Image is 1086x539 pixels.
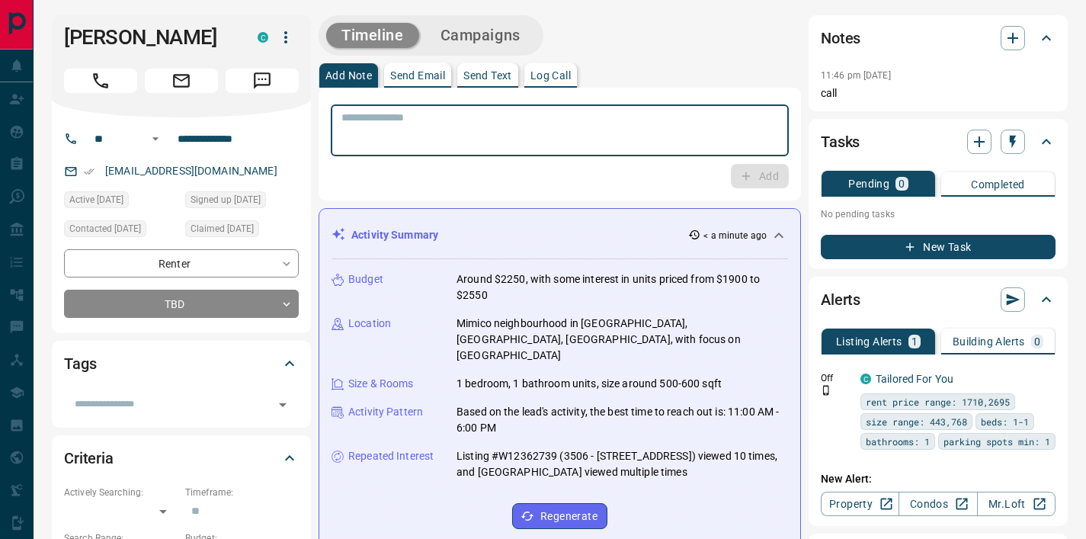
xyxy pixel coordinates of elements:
h2: Tags [64,351,96,376]
div: Tasks [821,124,1056,160]
div: Criteria [64,440,299,476]
span: beds: 1-1 [981,414,1029,429]
p: Pending [848,178,889,189]
p: Completed [971,179,1025,190]
p: New Alert: [821,471,1056,487]
p: Off [821,371,851,385]
p: Size & Rooms [348,376,414,392]
p: Listing #W12362739 (3506 - [STREET_ADDRESS]) viewed 10 times, and [GEOGRAPHIC_DATA] viewed multip... [457,448,788,480]
p: Send Email [390,70,445,81]
p: Repeated Interest [348,448,434,464]
div: Sat Sep 13 2025 [64,191,178,213]
span: Active [DATE] [69,192,123,207]
button: Timeline [326,23,419,48]
p: Actively Searching: [64,486,178,499]
p: Activity Summary [351,227,438,243]
h2: Criteria [64,446,114,470]
p: 0 [1034,336,1040,347]
button: Open [146,130,165,148]
p: Building Alerts [953,336,1025,347]
h2: Alerts [821,287,860,312]
span: parking spots min: 1 [943,434,1050,449]
p: 1 [911,336,918,347]
div: Notes [821,20,1056,56]
p: 11:46 pm [DATE] [821,70,891,81]
p: Activity Pattern [348,404,423,420]
span: Signed up [DATE] [191,192,261,207]
h1: [PERSON_NAME] [64,25,235,50]
p: Log Call [530,70,571,81]
button: Campaigns [425,23,536,48]
button: Open [272,394,293,415]
h2: Tasks [821,130,860,154]
span: Contacted [DATE] [69,221,141,236]
p: Location [348,316,391,332]
div: Tue Sep 09 2025 [185,191,299,213]
h2: Notes [821,26,860,50]
span: bathrooms: 1 [866,434,930,449]
a: Tailored For You [876,373,953,385]
button: New Task [821,235,1056,259]
div: TBD [64,290,299,318]
span: size range: 443,768 [866,414,967,429]
p: Listing Alerts [836,336,902,347]
div: Alerts [821,281,1056,318]
button: Regenerate [512,503,607,529]
p: Mimico neighbourhood in [GEOGRAPHIC_DATA], [GEOGRAPHIC_DATA], [GEOGRAPHIC_DATA], with focus on [G... [457,316,788,364]
svg: Email Verified [84,166,95,177]
p: Around $2250, with some interest in units priced from $1900 to $2550 [457,271,788,303]
p: Add Note [325,70,372,81]
p: 1 bedroom, 1 bathroom units, size around 500-600 sqft [457,376,722,392]
a: Property [821,492,899,516]
svg: Push Notification Only [821,385,831,396]
p: Budget [348,271,383,287]
div: condos.ca [860,374,871,384]
div: Activity Summary< a minute ago [332,221,788,249]
span: Email [145,69,218,93]
div: Tags [64,345,299,382]
div: Renter [64,249,299,278]
span: Claimed [DATE] [191,221,254,236]
a: Mr.Loft [977,492,1056,516]
p: No pending tasks [821,203,1056,226]
a: [EMAIL_ADDRESS][DOMAIN_NAME] [105,165,277,177]
p: < a minute ago [703,229,767,242]
span: Call [64,69,137,93]
div: Tue Sep 09 2025 [64,220,178,242]
p: Based on the lead's activity, the best time to reach out is: 11:00 AM - 6:00 PM [457,404,788,436]
p: Timeframe: [185,486,299,499]
span: rent price range: 1710,2695 [866,394,1010,409]
a: Condos [899,492,977,516]
p: call [821,85,1056,101]
div: condos.ca [258,32,268,43]
p: Send Text [463,70,512,81]
span: Message [226,69,299,93]
div: Tue Sep 09 2025 [185,220,299,242]
p: 0 [899,178,905,189]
